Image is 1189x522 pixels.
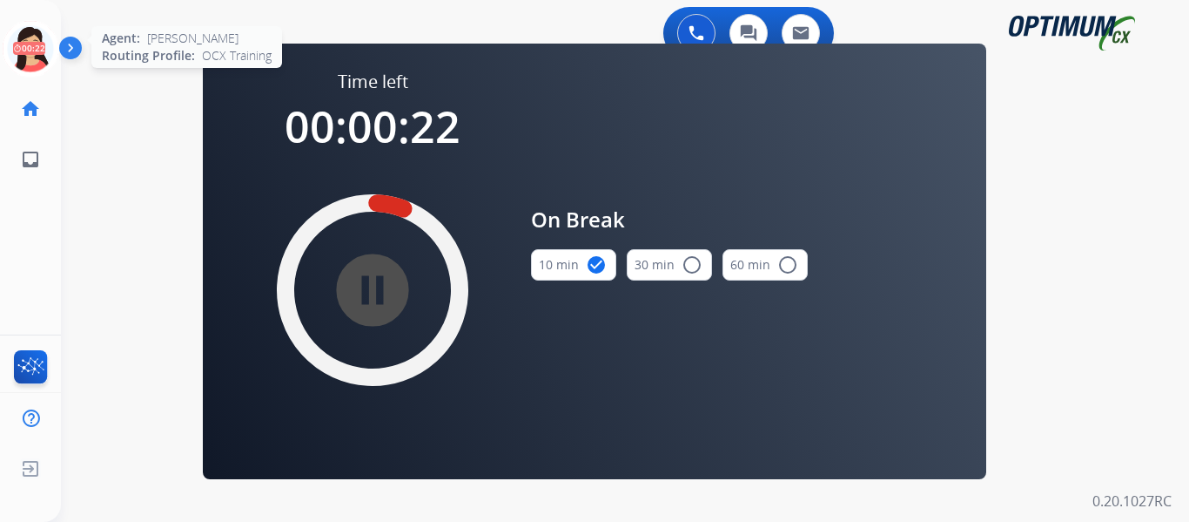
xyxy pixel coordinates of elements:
mat-icon: radio_button_unchecked [777,254,798,275]
span: Agent: [102,30,140,47]
button: 60 min [722,249,808,281]
mat-icon: radio_button_unchecked [682,254,702,275]
span: Routing Profile: [102,47,195,64]
button: 10 min [531,249,616,281]
span: Time left [338,70,408,94]
mat-icon: inbox [20,149,41,170]
mat-icon: pause_circle_filled [362,280,383,301]
mat-icon: check_circle [586,254,607,275]
span: OCX Training [202,47,272,64]
span: [PERSON_NAME] [147,30,238,47]
button: 30 min [627,249,712,281]
span: On Break [531,204,808,235]
p: 0.20.1027RC [1092,491,1172,512]
mat-icon: home [20,98,41,119]
span: 00:00:22 [285,97,460,156]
